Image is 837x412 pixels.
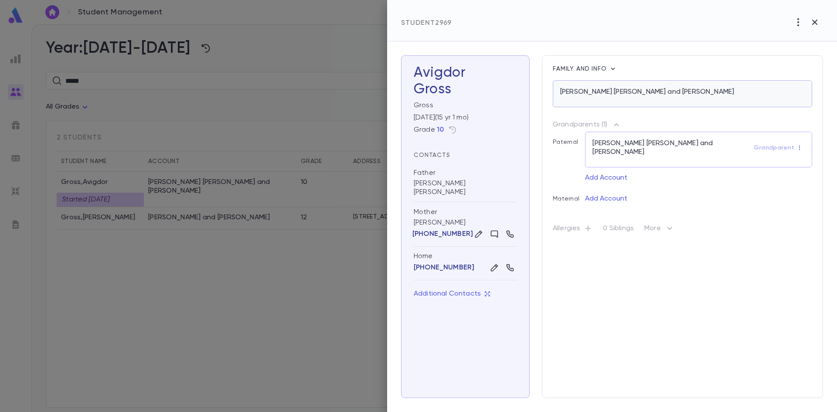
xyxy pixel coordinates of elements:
div: Gross [414,81,517,98]
div: Father [414,168,436,177]
p: Maternal [553,188,585,202]
div: [PERSON_NAME] [PERSON_NAME] [414,163,517,202]
p: More [644,223,675,237]
button: [PHONE_NUMBER] [414,230,472,238]
button: Additional Contacts [414,286,490,302]
p: [PHONE_NUMBER] [412,230,473,238]
button: Grandparents (1) [553,118,621,132]
div: Home [414,252,517,261]
div: Mother [414,208,437,217]
span: Contacts [414,152,450,158]
p: Paternal [553,132,585,146]
div: [PERSON_NAME] [414,202,517,247]
p: Allergies [553,224,592,236]
div: Gross [410,98,517,110]
p: Additional Contacts [414,289,490,298]
button: 10 [437,126,444,134]
p: [PERSON_NAME] [PERSON_NAME] and [PERSON_NAME] [560,88,734,96]
button: [PHONE_NUMBER] [414,263,474,272]
div: Grade [414,126,444,134]
p: [PERSON_NAME] [PERSON_NAME] and [PERSON_NAME] [592,139,754,157]
h3: Avigdor [414,65,517,98]
button: Add Account [585,192,627,206]
p: 0 Siblings [603,224,634,236]
button: Add Account [585,171,627,185]
p: Grandparent [754,144,794,151]
div: [DATE] ( 15 yr 1 mo ) [410,110,517,122]
p: Grandparents (1) [553,120,608,129]
span: Student 2969 [401,20,452,27]
span: Family and info [553,66,609,72]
